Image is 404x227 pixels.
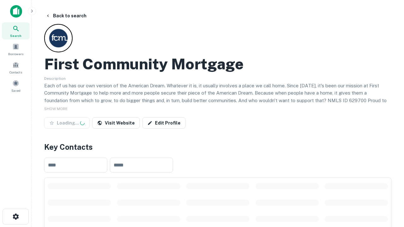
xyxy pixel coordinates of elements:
a: Borrowers [2,41,30,58]
a: Saved [2,77,30,94]
a: Edit Profile [142,117,186,129]
img: capitalize-icon.png [10,5,22,18]
a: Contacts [2,59,30,76]
iframe: Chat Widget [372,156,404,187]
a: Search [2,22,30,39]
h4: Key Contacts [44,141,391,153]
span: Borrowers [8,51,23,56]
h2: First Community Mortgage [44,55,244,73]
span: Search [10,33,21,38]
a: Visit Website [92,117,140,129]
button: Back to search [43,10,89,21]
span: SHOW MORE [44,107,68,111]
span: Saved [11,88,21,93]
span: Description [44,76,66,81]
p: Each of us has our own version of the American Dream. Whatever it is, it usually involves a place... [44,82,391,112]
span: Contacts [9,70,22,75]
